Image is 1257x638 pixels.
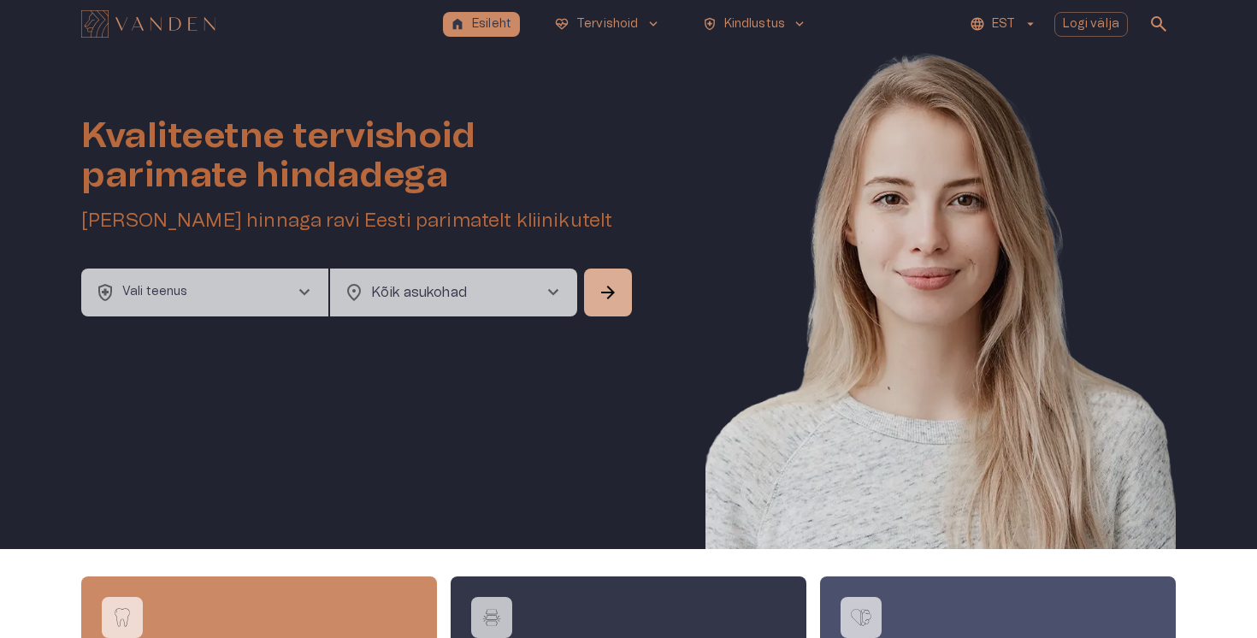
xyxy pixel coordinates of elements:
button: homeEsileht [443,12,520,37]
button: Logi välja [1054,12,1129,37]
span: search [1148,14,1169,34]
p: Vali teenus [122,283,188,301]
span: chevron_right [294,282,315,303]
span: health_and_safety [702,16,717,32]
span: keyboard_arrow_down [646,16,661,32]
button: EST [967,12,1040,37]
img: Võta ühendust vaimse tervise spetsialistiga logo [848,605,874,630]
p: Tervishoid [576,15,639,33]
button: Search [584,269,632,316]
span: arrow_forward [598,282,618,303]
span: keyboard_arrow_down [792,16,807,32]
p: Kindlustus [724,15,786,33]
p: Kõik asukohad [371,282,516,303]
button: health_and_safetyVali teenuschevron_right [81,269,328,316]
img: Broneeri hambaarsti konsultatsioon logo [109,605,135,630]
span: home [450,16,465,32]
button: open search modal [1142,7,1176,41]
span: health_and_safety [95,282,115,303]
img: Vanden logo [81,10,215,38]
img: Füsioterapeudi vastuvõtt logo [479,605,505,630]
span: ecg_heart [554,16,569,32]
a: Navigate to homepage [81,12,436,36]
button: health_and_safetyKindlustuskeyboard_arrow_down [695,12,815,37]
button: ecg_heartTervishoidkeyboard_arrow_down [547,12,668,37]
h1: Kvaliteetne tervishoid parimate hindadega [81,116,635,195]
p: EST [992,15,1015,33]
span: chevron_right [543,282,564,303]
p: Logi välja [1063,15,1120,33]
span: location_on [344,282,364,303]
img: Woman smiling [705,48,1176,600]
h5: [PERSON_NAME] hinnaga ravi Eesti parimatelt kliinikutelt [81,209,635,233]
p: Esileht [472,15,511,33]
